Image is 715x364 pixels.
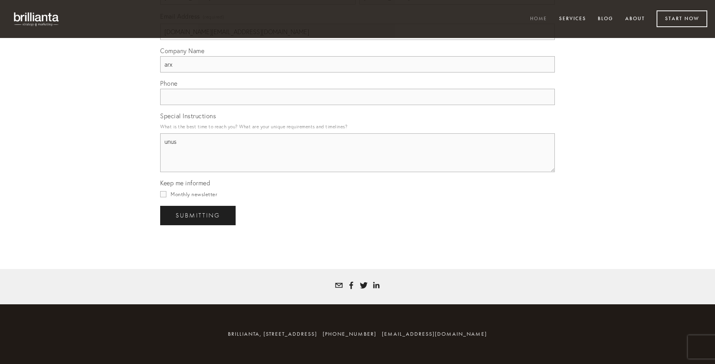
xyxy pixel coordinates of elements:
span: brillianta, [STREET_ADDRESS] [228,331,317,337]
a: Tatyana Bolotnikov White [347,281,355,289]
span: [PHONE_NUMBER] [323,331,376,337]
span: Keep me informed [160,179,210,187]
span: Company Name [160,47,204,55]
textarea: unus [160,133,555,172]
span: Submitting [176,212,220,219]
p: What is the best time to reach you? What are your unique requirements and timelines? [160,121,555,132]
a: Start Now [657,10,707,27]
span: Monthly newsletter [171,191,217,197]
span: Special Instructions [160,112,216,120]
input: Monthly newsletter [160,191,166,197]
a: tatyana@brillianta.com [335,281,343,289]
img: brillianta - research, strategy, marketing [8,8,66,30]
a: Tatyana White [372,281,380,289]
span: Phone [160,79,178,87]
a: [EMAIL_ADDRESS][DOMAIN_NAME] [382,331,487,337]
a: Blog [593,13,618,26]
button: SubmittingSubmitting [160,206,236,225]
a: Home [525,13,552,26]
a: About [620,13,650,26]
a: Services [554,13,591,26]
a: Tatyana White [360,281,368,289]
